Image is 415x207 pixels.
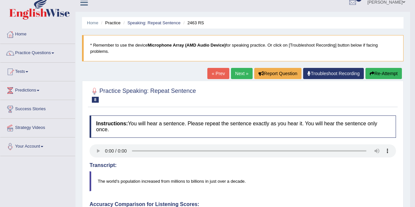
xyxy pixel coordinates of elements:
[0,25,75,42] a: Home
[0,63,75,79] a: Tests
[231,68,253,79] a: Next »
[254,68,301,79] button: Report Question
[207,68,229,79] a: « Prev
[127,20,180,25] a: Speaking: Repeat Sentence
[0,44,75,60] a: Practice Questions
[90,86,196,103] h2: Practice Speaking: Repeat Sentence
[82,35,404,61] blockquote: * Remember to use the device for speaking practice. Or click on [Troubleshoot Recording] button b...
[0,81,75,98] a: Predictions
[365,68,402,79] button: Re-Attempt
[0,137,75,154] a: Your Account
[92,97,99,103] span: 8
[90,171,396,191] blockquote: The world's population increased from millions to billions in just over a decade.
[90,115,396,137] h4: You will hear a sentence. Please repeat the sentence exactly as you hear it. You will hear the se...
[148,43,226,48] b: Microphone Array (AMD Audio Device)
[99,20,120,26] li: Practice
[0,100,75,116] a: Success Stories
[87,20,98,25] a: Home
[90,162,396,168] h4: Transcript:
[0,119,75,135] a: Strategy Videos
[96,121,128,126] b: Instructions:
[303,68,364,79] a: Troubleshoot Recording
[182,20,204,26] li: 2463 RS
